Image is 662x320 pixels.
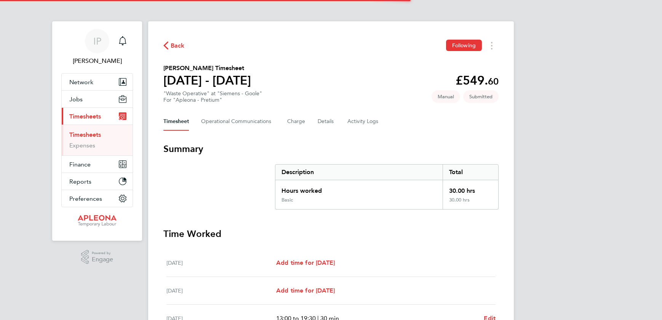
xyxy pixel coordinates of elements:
[318,112,335,131] button: Details
[166,286,276,295] div: [DATE]
[163,97,262,103] div: For "Apleona - Pretium"
[163,228,499,240] h3: Time Worked
[92,250,113,256] span: Powered by
[281,197,293,203] div: Basic
[69,113,101,120] span: Timesheets
[62,173,133,190] button: Reports
[93,36,101,46] span: IP
[443,180,498,197] div: 30.00 hrs
[62,108,133,125] button: Timesheets
[485,40,499,51] button: Timesheets Menu
[69,131,101,138] a: Timesheets
[163,64,251,73] h2: [PERSON_NAME] Timesheet
[62,125,133,155] div: Timesheets
[276,259,335,266] span: Add time for [DATE]
[275,165,443,180] div: Description
[62,74,133,90] button: Network
[171,41,185,50] span: Back
[163,112,189,131] button: Timesheet
[69,195,102,202] span: Preferences
[69,142,95,149] a: Expenses
[166,258,276,267] div: [DATE]
[443,197,498,209] div: 30.00 hrs
[287,112,305,131] button: Charge
[69,96,83,103] span: Jobs
[61,215,133,227] a: Go to home page
[276,287,335,294] span: Add time for [DATE]
[81,250,114,264] a: Powered byEngage
[446,40,482,51] button: Following
[69,78,93,86] span: Network
[456,73,499,88] app-decimal: £549.
[62,91,133,107] button: Jobs
[69,178,91,185] span: Reports
[163,41,185,50] button: Back
[463,90,499,103] span: This timesheet is Submitted.
[276,258,335,267] a: Add time for [DATE]
[62,156,133,173] button: Finance
[201,112,275,131] button: Operational Communications
[62,190,133,207] button: Preferences
[52,21,142,241] nav: Main navigation
[61,29,133,66] a: IP[PERSON_NAME]
[61,56,133,66] span: Inga Padrieziene
[276,286,335,295] a: Add time for [DATE]
[488,76,499,87] span: 60
[432,90,460,103] span: This timesheet was manually created.
[69,161,91,168] span: Finance
[163,143,499,155] h3: Summary
[275,164,499,210] div: Summary
[78,215,117,227] img: apleona-logo-retina.png
[163,90,262,103] div: "Waste Operative" at "Siemens - Goole"
[163,73,251,88] h1: [DATE] - [DATE]
[92,256,113,263] span: Engage
[275,180,443,197] div: Hours worked
[347,112,379,131] button: Activity Logs
[452,42,476,49] span: Following
[443,165,498,180] div: Total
